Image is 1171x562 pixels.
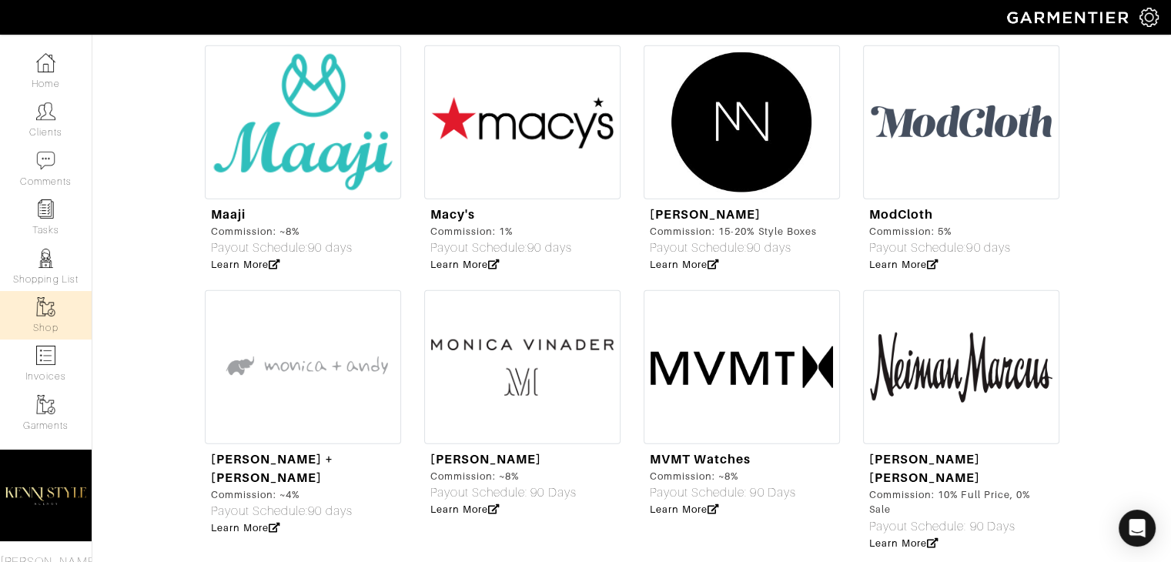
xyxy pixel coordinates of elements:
[644,290,840,444] img: mvmt%20logo.png
[650,239,818,257] div: Payout Schedule:
[430,207,475,222] a: Macy's
[36,297,55,316] img: garments-icon-b7da505a4dc4fd61783c78ac3ca0ef83fa9d6f193b1c9dc38574b1d14d53ca28.png
[650,207,761,222] a: [PERSON_NAME]
[205,45,401,199] img: maaji-logo.png
[999,4,1139,31] img: garmentier-logo-header-white-b43fb05a5012e4ada735d5af1a66efaba907eab6374d6393d1fbf88cb4ef424d.png
[211,259,281,270] a: Learn More
[430,469,577,483] div: Commission: ~8%
[869,452,981,485] a: [PERSON_NAME] [PERSON_NAME]
[211,487,395,502] div: Commission: ~4%
[869,239,1011,257] div: Payout Schedule:
[424,45,621,199] img: kPTwCmCKYJUwGbDbRZr9MX.png
[650,259,720,270] a: Learn More
[966,241,1010,255] span: 90 days
[36,395,55,414] img: garments-icon-b7da505a4dc4fd61783c78ac3ca0ef83fa9d6f193b1c9dc38574b1d14d53ca28.png
[36,249,55,268] img: stylists-icon-eb353228a002819b7ec25b43dbf5f0378dd9e0616d9560372ff212230b889e62.png
[863,45,1059,199] img: 1280px-ModCloth_logo.svg.png
[650,469,796,483] div: Commission: ~8%
[36,53,55,72] img: dashboard-icon-dbcd8f5a0b271acd01030246c82b418ddd0df26cd7fceb0bd07c9910d44c42f6.png
[211,502,395,520] div: Payout Schedule:
[863,290,1059,444] img: NM%20logo.png
[650,224,818,239] div: Commission: 15-20% Style Boxes
[869,487,1053,517] div: Commission: 10% Full Price, 0% Sale
[211,207,246,222] a: Maaji
[1119,510,1156,547] div: Open Intercom Messenger
[36,199,55,219] img: reminder-icon-8004d30b9f0a5d33ae49ab947aed9ed385cf756f9e5892f1edd6e32f2345188e.png
[869,537,939,549] a: Learn More
[527,241,571,255] span: 90 days
[308,241,352,255] span: 90 days
[211,224,353,239] div: Commission: ~8%
[650,483,796,502] div: Payout Schedule: 90 Days
[430,239,572,257] div: Payout Schedule:
[430,259,500,270] a: Learn More
[430,452,542,467] a: [PERSON_NAME]
[650,503,720,515] a: Learn More
[308,504,352,518] span: 90 days
[211,522,281,534] a: Learn More
[205,290,401,444] img: Screen%20Shot%202021-06-21%20at%203.55.23%20PM.png
[430,503,500,515] a: Learn More
[36,151,55,170] img: comment-icon-a0a6a9ef722e966f86d9cbdc48e553b5cf19dbc54f86b18d962a5391bc8f6eb6.png
[869,207,933,222] a: ModCloth
[747,241,791,255] span: 90 days
[1139,8,1159,27] img: gear-icon-white-bd11855cb880d31180b6d7d6211b90ccbf57a29d726f0c71d8c61bd08dd39cc2.png
[36,102,55,121] img: clients-icon-6bae9207a08558b7cb47a8932f037763ab4055f8c8b6bfacd5dc20c3e0201464.png
[650,452,751,467] a: MVMT Watches
[424,290,621,444] img: monica%20vinader%20logo.png
[869,224,1011,239] div: Commission: 5%
[211,239,353,257] div: Payout Schedule:
[644,45,840,199] img: 19b0adb535fede5299f84f22e07ed621.jpg
[430,224,572,239] div: Commission: 1%
[211,452,334,485] a: [PERSON_NAME] + [PERSON_NAME]
[430,483,577,502] div: Payout Schedule: 90 Days
[36,346,55,365] img: orders-icon-0abe47150d42831381b5fb84f609e132dff9fe21cb692f30cb5eec754e2cba89.png
[869,259,939,270] a: Learn More
[869,517,1053,536] div: Payout Schedule: 90 Days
